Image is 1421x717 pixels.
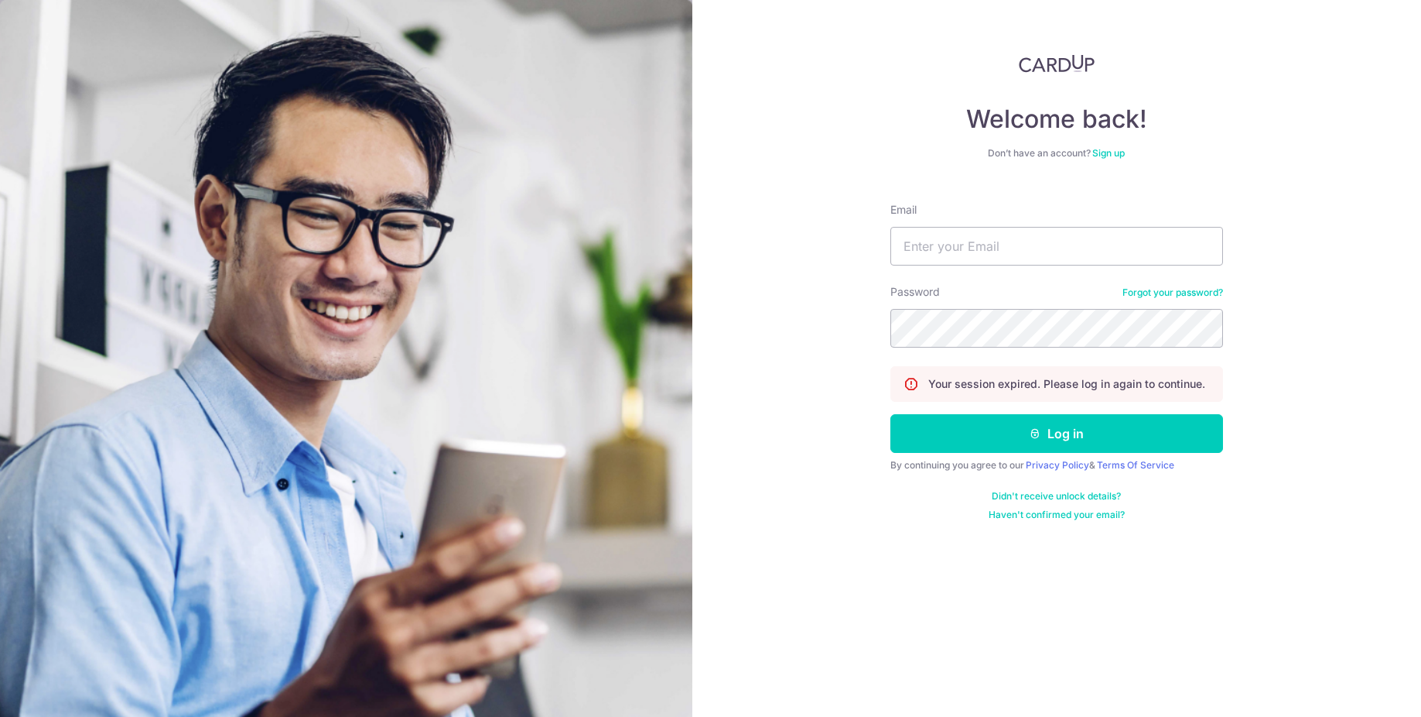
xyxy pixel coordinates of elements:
[890,414,1223,453] button: Log in
[1092,147,1125,159] a: Sign up
[928,376,1205,392] p: Your session expired. Please log in again to continue.
[1019,54,1095,73] img: CardUp Logo
[890,104,1223,135] h4: Welcome back!
[992,490,1121,503] a: Didn't receive unlock details?
[890,227,1223,266] input: Enter your Email
[989,509,1125,521] a: Haven't confirmed your email?
[890,147,1223,160] div: Don’t have an account?
[1122,286,1223,299] a: Forgot your password?
[1097,459,1174,471] a: Terms Of Service
[890,284,940,300] label: Password
[1026,459,1089,471] a: Privacy Policy
[890,202,917,218] label: Email
[890,459,1223,472] div: By continuing you agree to our &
